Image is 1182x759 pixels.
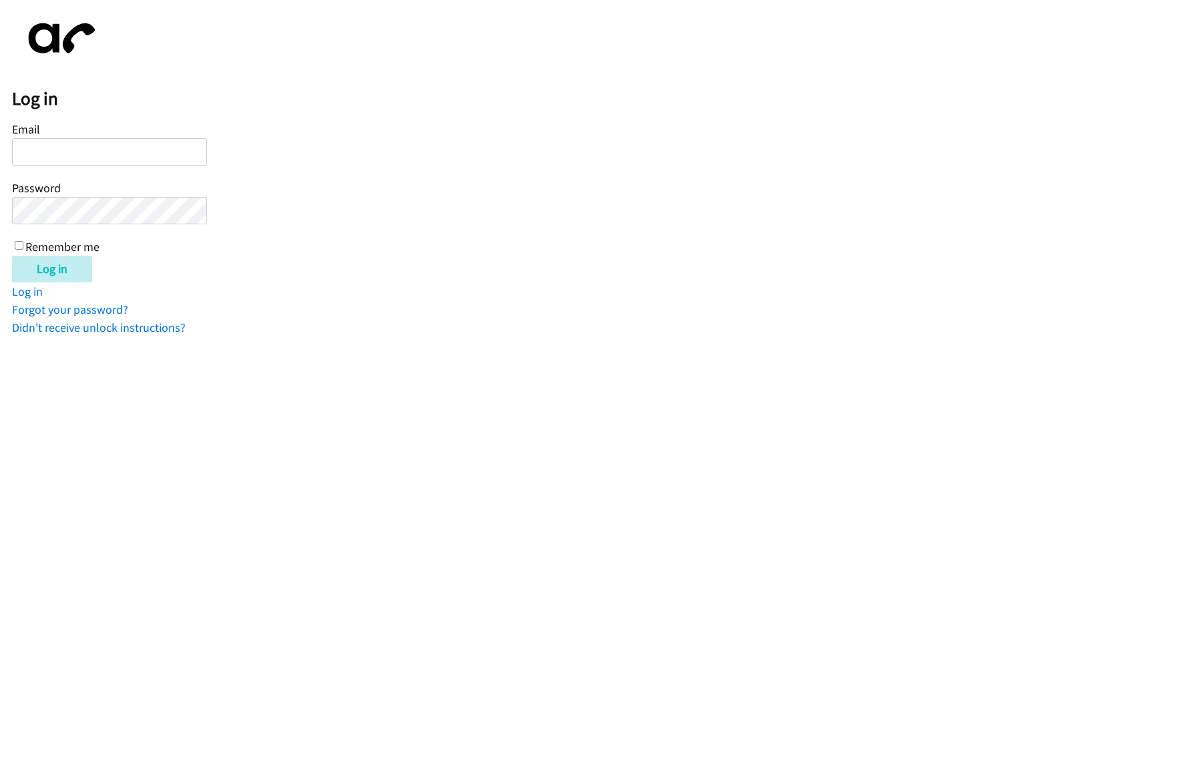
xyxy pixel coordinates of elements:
label: Password [12,180,61,196]
a: Log in [12,284,43,299]
img: aphone-8a226864a2ddd6a5e75d1ebefc011f4aa8f32683c2d82f3fb0802fe031f96514.svg [12,12,106,65]
a: Forgot your password? [12,302,128,317]
a: Didn't receive unlock instructions? [12,320,186,335]
label: Remember me [25,239,100,254]
label: Email [12,121,40,137]
input: Log in [12,256,92,282]
h2: Log in [12,87,1182,110]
